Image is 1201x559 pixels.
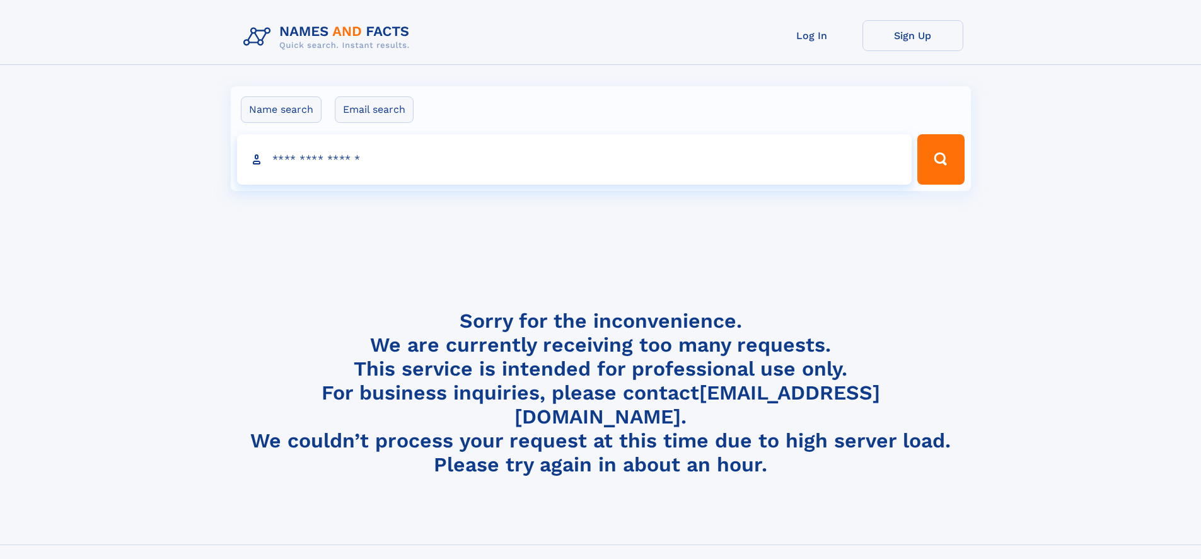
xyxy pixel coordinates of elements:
[335,96,414,123] label: Email search
[238,309,963,477] h4: Sorry for the inconvenience. We are currently receiving too many requests. This service is intend...
[514,381,880,429] a: [EMAIL_ADDRESS][DOMAIN_NAME]
[917,134,964,185] button: Search Button
[762,20,862,51] a: Log In
[862,20,963,51] a: Sign Up
[237,134,912,185] input: search input
[241,96,322,123] label: Name search
[238,20,420,54] img: Logo Names and Facts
